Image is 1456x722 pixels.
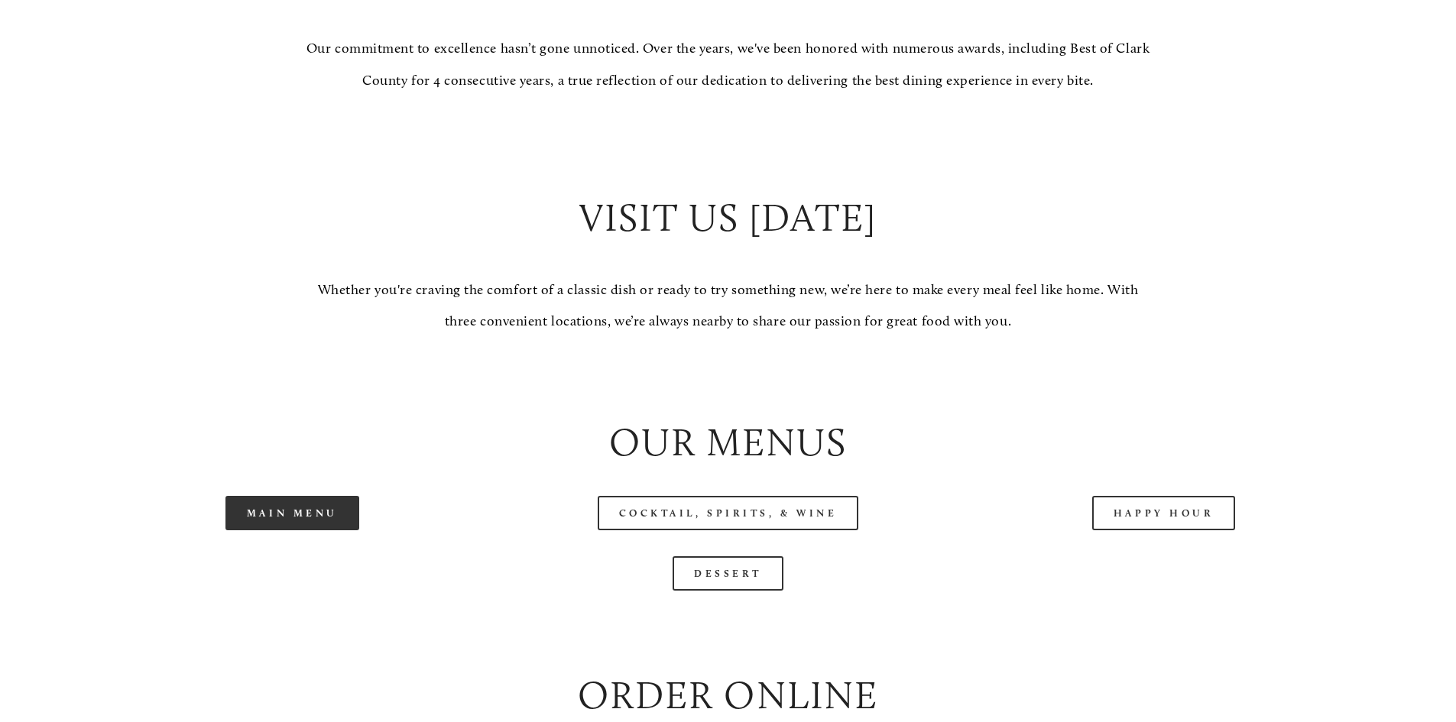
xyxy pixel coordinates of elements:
[305,191,1150,245] h2: Visit Us [DATE]
[598,496,859,530] a: Cocktail, Spirits, & Wine
[225,496,359,530] a: Main Menu
[305,274,1150,338] p: Whether you're craving the comfort of a classic dish or ready to try something new, we’re here to...
[673,556,783,591] a: Dessert
[1092,496,1236,530] a: Happy Hour
[87,416,1368,470] h2: Our Menus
